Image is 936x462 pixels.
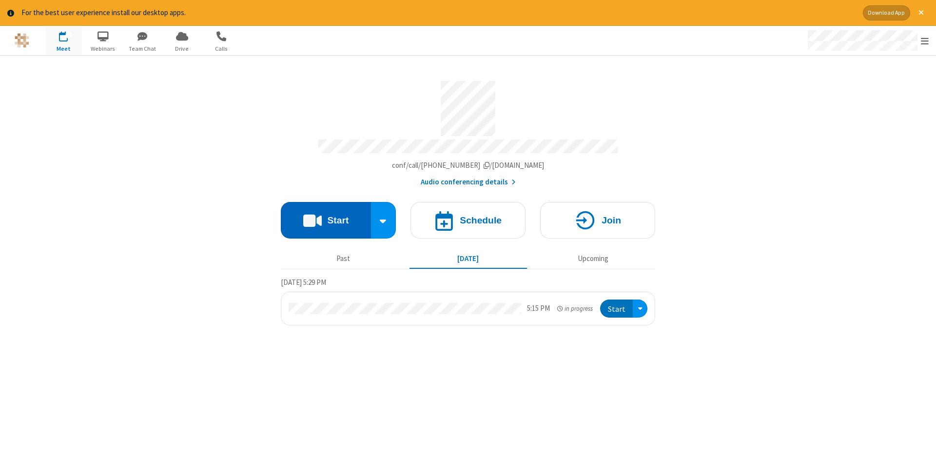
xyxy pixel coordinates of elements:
[327,216,349,225] h4: Start
[392,160,545,171] button: Copy my meeting room linkCopy my meeting room link
[281,277,655,325] section: Today's Meetings
[633,300,647,318] div: Open menu
[203,44,240,53] span: Calls
[914,5,929,20] button: Close alert
[164,44,200,53] span: Drive
[124,44,161,53] span: Team Chat
[66,31,72,39] div: 1
[392,161,545,170] span: Copy my meeting room link
[799,26,936,55] div: Open menu
[371,202,396,239] div: Start conference options
[421,177,516,188] button: Audio conferencing details
[912,437,929,455] iframe: Chat
[600,300,633,318] button: Start
[281,278,326,287] span: [DATE] 5:29 PM
[21,7,856,19] div: For the best user experience install our desktop apps.
[45,44,82,53] span: Meet
[557,304,593,313] em: in progress
[409,250,527,268] button: [DATE]
[85,44,121,53] span: Webinars
[534,250,652,268] button: Upcoming
[460,216,502,225] h4: Schedule
[3,26,40,55] button: Logo
[285,250,402,268] button: Past
[527,303,550,314] div: 5:15 PM
[863,5,910,20] button: Download App
[15,33,29,48] img: QA Selenium DO NOT DELETE OR CHANGE
[281,202,371,239] button: Start
[540,202,655,239] button: Join
[602,216,621,225] h4: Join
[281,74,655,187] section: Account details
[410,202,526,239] button: Schedule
